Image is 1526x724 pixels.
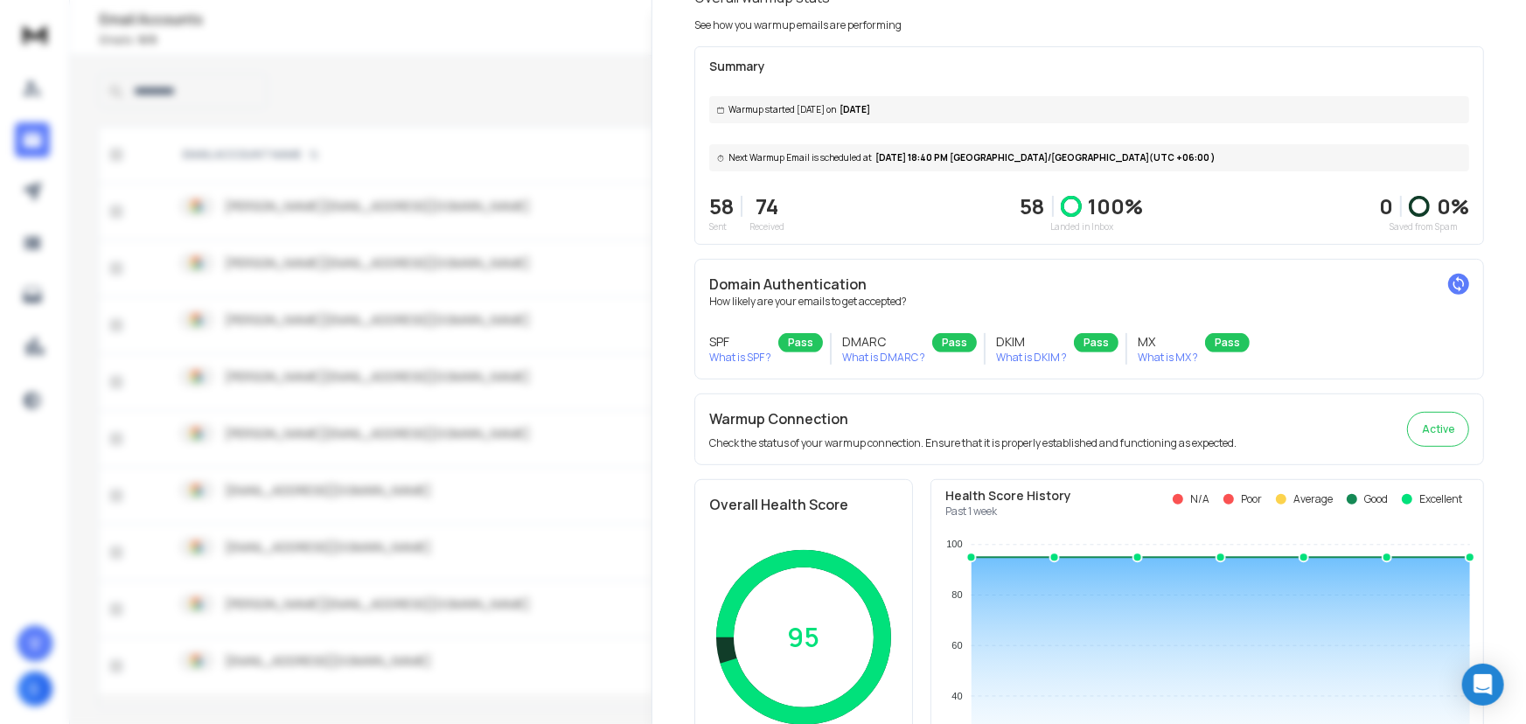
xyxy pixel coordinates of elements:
[996,351,1067,365] p: What is DKIM ?
[1379,191,1393,220] strong: 0
[709,58,1469,75] p: Summary
[1074,333,1118,352] div: Pass
[1407,412,1469,447] button: Active
[1138,351,1198,365] p: What is MX ?
[778,333,823,352] div: Pass
[709,295,1469,309] p: How likely are your emails to get accepted?
[1419,492,1462,506] p: Excellent
[1379,220,1469,233] p: Saved from Spam
[709,192,734,220] p: 58
[951,589,962,600] tspan: 80
[1462,664,1504,706] div: Open Intercom Messenger
[709,274,1469,295] h2: Domain Authentication
[749,220,784,233] p: Received
[951,640,962,651] tspan: 60
[946,540,962,550] tspan: 100
[728,103,836,116] span: Warmup started [DATE] on
[1205,333,1250,352] div: Pass
[996,333,1067,351] h3: DKIM
[1364,492,1388,506] p: Good
[842,351,925,365] p: What is DMARC ?
[709,408,1237,429] h2: Warmup Connection
[1190,492,1209,506] p: N/A
[709,144,1469,171] div: [DATE] 18:40 PM [GEOGRAPHIC_DATA]/[GEOGRAPHIC_DATA] (UTC +06:00 )
[709,96,1469,123] div: [DATE]
[709,351,771,365] p: What is SPF ?
[842,333,925,351] h3: DMARC
[709,333,771,351] h3: SPF
[694,18,902,32] p: See how you warmup emails are performing
[1293,492,1333,506] p: Average
[709,220,734,233] p: Sent
[1089,192,1144,220] p: 100 %
[945,487,1071,505] p: Health Score History
[788,622,820,653] p: 95
[932,333,977,352] div: Pass
[749,192,784,220] p: 74
[709,436,1237,450] p: Check the status of your warmup connection. Ensure that it is properly established and functionin...
[951,691,962,701] tspan: 40
[1021,220,1144,233] p: Landed in Inbox
[945,505,1071,519] p: Past 1 week
[1138,333,1198,351] h3: MX
[1437,192,1469,220] p: 0 %
[1021,192,1045,220] p: 58
[1241,492,1262,506] p: Poor
[709,494,898,515] h2: Overall Health Score
[728,151,872,164] span: Next Warmup Email is scheduled at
